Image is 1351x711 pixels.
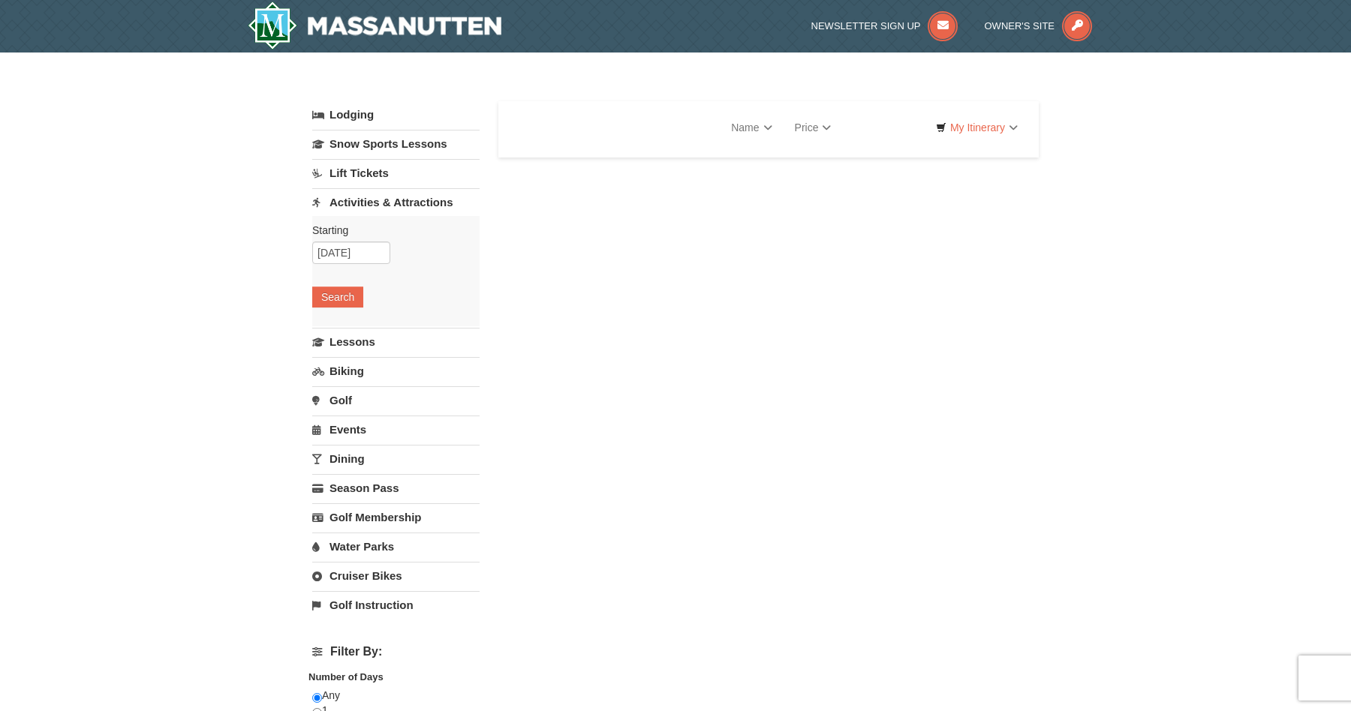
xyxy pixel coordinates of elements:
a: Snow Sports Lessons [312,130,480,157]
a: Season Pass [312,474,480,502]
button: Search [312,286,363,307]
a: Water Parks [312,532,480,560]
a: Massanutten Resort [248,1,501,49]
a: Lift Tickets [312,159,480,187]
a: Price [784,112,843,142]
a: Golf Membership [312,503,480,531]
a: Activities & Attractions [312,188,480,216]
h4: Filter By: [312,645,480,658]
strong: Number of Days [308,671,384,682]
span: Owner's Site [985,20,1055,31]
a: Lodging [312,101,480,128]
a: My Itinerary [926,116,1028,139]
a: Events [312,415,480,443]
img: Massanutten Resort Logo [248,1,501,49]
a: Biking [312,357,480,385]
a: Newsletter Sign Up [811,20,958,31]
a: Name [720,112,783,142]
a: Cruiser Bikes [312,562,480,589]
a: Owner's Site [985,20,1093,31]
label: Starting [312,223,468,238]
a: Dining [312,445,480,472]
a: Golf [312,386,480,414]
span: Newsletter Sign Up [811,20,921,31]
a: Lessons [312,328,480,355]
a: Golf Instruction [312,591,480,619]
